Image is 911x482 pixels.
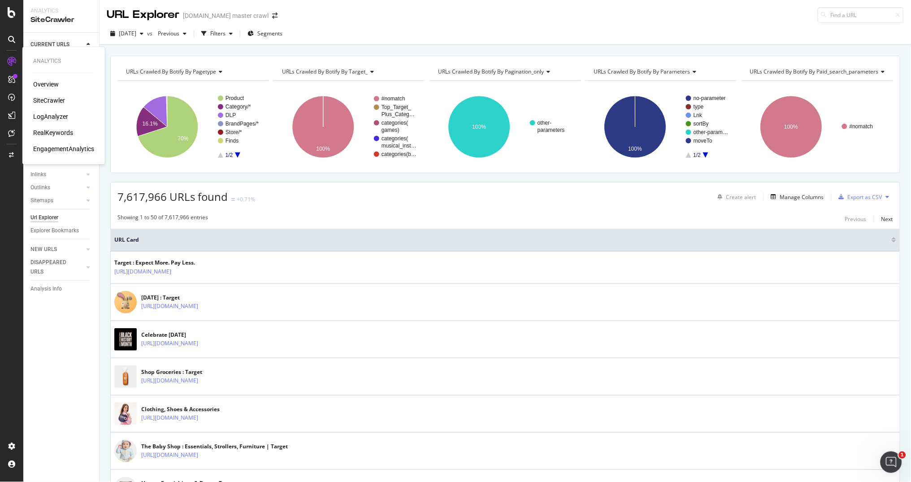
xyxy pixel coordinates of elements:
[119,30,136,37] span: 2025 Aug. 18th
[473,124,486,130] text: 100%
[30,284,62,294] div: Analysis Info
[694,121,709,127] text: sortBy
[282,68,368,75] span: URLs Crawled By Botify By target_
[141,331,237,339] div: Celebrate [DATE]
[143,121,158,127] text: 16.1%
[141,405,237,413] div: Clothing, Shoes & Accessories
[33,113,68,122] div: LogAnalyzer
[30,245,57,254] div: NEW URLS
[694,152,701,158] text: 1/2
[881,213,893,224] button: Next
[881,452,902,473] iframe: Intercom live chat
[30,183,50,192] div: Outlinks
[198,26,236,41] button: Filters
[126,68,216,75] span: URLs Crawled By Botify By pagetype
[183,11,269,20] div: [DOMAIN_NAME] master crawl
[835,190,882,204] button: Export as CSV
[231,198,235,201] img: Equal
[30,213,58,222] div: Url Explorer
[117,189,228,204] span: 7,617,966 URLs found
[33,129,73,138] a: RealKeywords
[694,129,728,135] text: other-param…
[586,88,737,166] svg: A chart.
[382,96,405,102] text: #nomatch
[538,120,551,126] text: other-
[30,170,84,179] a: Inlinks
[154,26,190,41] button: Previous
[438,68,544,75] span: URLs Crawled By Botify By pagination_only
[30,245,84,254] a: NEW URLS
[785,124,798,130] text: 100%
[30,40,69,49] div: CURRENT URLS
[881,215,893,223] div: Next
[750,68,879,75] span: URLs Crawled By Botify By paid_search_parameters
[226,112,236,118] text: DLP
[850,123,873,130] text: #nomatch
[124,65,261,79] h4: URLs Crawled By Botify By pagetype
[117,213,208,224] div: Showing 1 to 50 of 7,617,966 entries
[141,443,288,451] div: The Baby Shop : Essentials, Strollers, Furniture | Target
[114,365,137,388] img: main image
[848,193,882,201] div: Export as CSV
[30,226,93,235] a: Explorer Bookmarks
[382,135,408,142] text: categories(
[226,95,244,101] text: Product
[30,40,84,49] a: CURRENT URLS
[845,213,867,224] button: Previous
[107,7,179,22] div: URL Explorer
[538,127,565,133] text: parameters
[141,413,198,422] a: [URL][DOMAIN_NAME]
[114,291,137,313] img: main image
[114,403,137,425] img: main image
[272,13,278,19] div: arrow-right-arrow-left
[237,195,255,203] div: +0.71%
[226,121,259,127] text: BrandPages/*
[114,236,889,244] span: URL Card
[742,88,893,166] svg: A chart.
[382,104,411,110] text: Top_Target_
[694,104,704,110] text: type
[147,30,154,37] span: vs
[141,339,198,348] a: [URL][DOMAIN_NAME]
[33,145,94,154] a: EngagementAnalytics
[382,143,416,149] text: musical_inst…
[141,376,198,385] a: [URL][DOMAIN_NAME]
[226,152,233,158] text: 1/2
[141,302,198,311] a: [URL][DOMAIN_NAME]
[748,65,892,79] h4: URLs Crawled By Botify By paid_search_parameters
[436,65,573,79] h4: URLs Crawled By Botify By pagination_only
[30,170,46,179] div: Inlinks
[382,127,399,133] text: games)
[141,368,237,376] div: Shop Groceries : Target
[273,88,425,166] svg: A chart.
[694,138,712,144] text: moveTo
[629,146,642,152] text: 100%
[257,30,282,37] span: Segments
[114,267,171,276] a: [URL][DOMAIN_NAME]
[694,95,726,101] text: no-parameter
[226,104,251,110] text: Category/*
[30,226,79,235] div: Explorer Bookmarks
[382,151,416,157] text: categories(b…
[280,65,417,79] h4: URLs Crawled By Botify By target_
[114,259,210,267] div: Target : Expect More. Pay Less.
[768,191,824,202] button: Manage Columns
[714,190,756,204] button: Create alert
[154,30,179,37] span: Previous
[780,193,824,201] div: Manage Columns
[33,80,59,89] a: Overview
[899,452,906,459] span: 1
[117,88,269,166] svg: A chart.
[429,88,581,166] svg: A chart.
[210,30,226,37] div: Filters
[141,294,237,302] div: [DATE] : Target
[818,7,904,23] input: Find a URL
[30,7,92,15] div: Analytics
[594,68,690,75] span: URLs Crawled By Botify By parameters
